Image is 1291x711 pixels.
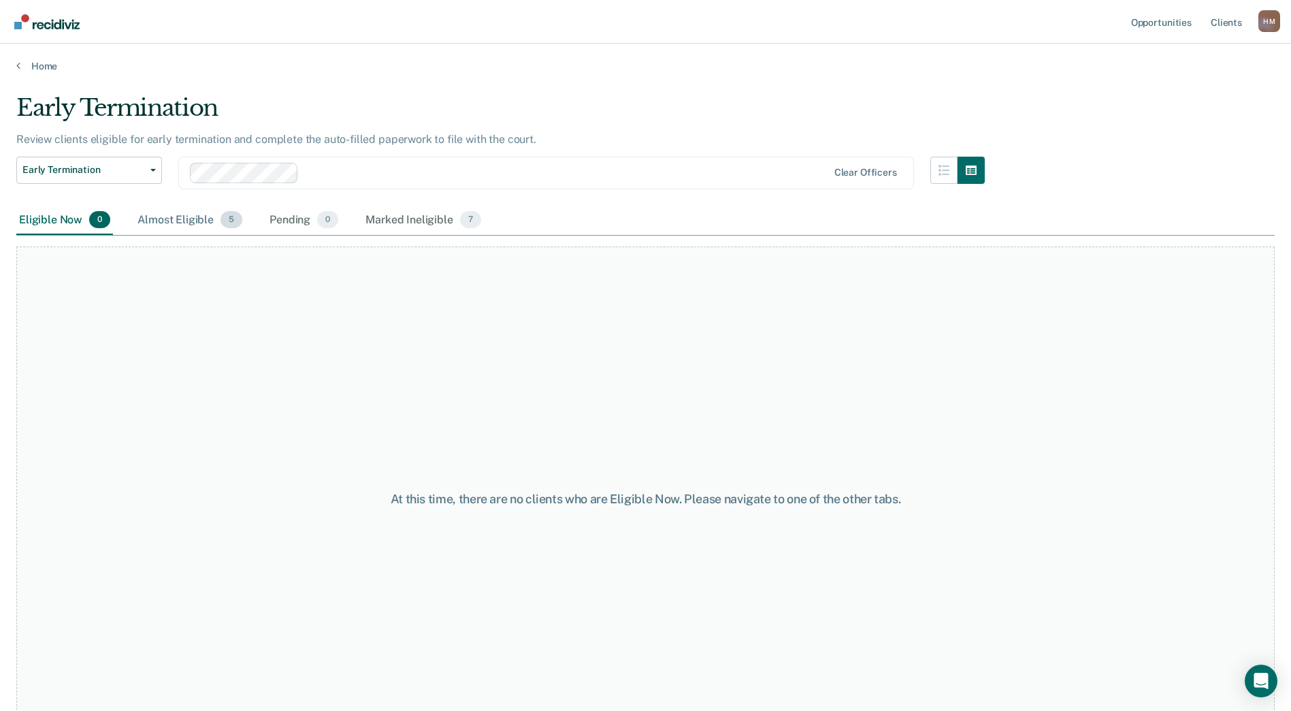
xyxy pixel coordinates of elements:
[16,60,1275,72] a: Home
[1258,10,1280,32] div: H M
[16,206,113,236] div: Eligible Now0
[331,492,960,507] div: At this time, there are no clients who are Eligible Now. Please navigate to one of the other tabs.
[1245,665,1277,697] div: Open Intercom Messenger
[1258,10,1280,32] button: Profile dropdown button
[16,94,985,133] div: Early Termination
[834,167,897,178] div: Clear officers
[89,211,110,229] span: 0
[16,157,162,184] button: Early Termination
[14,14,80,29] img: Recidiviz
[22,164,145,176] span: Early Termination
[16,133,536,146] p: Review clients eligible for early termination and complete the auto-filled paperwork to file with...
[363,206,484,236] div: Marked Ineligible7
[135,206,245,236] div: Almost Eligible5
[220,211,242,229] span: 5
[267,206,341,236] div: Pending0
[460,211,481,229] span: 7
[317,211,338,229] span: 0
